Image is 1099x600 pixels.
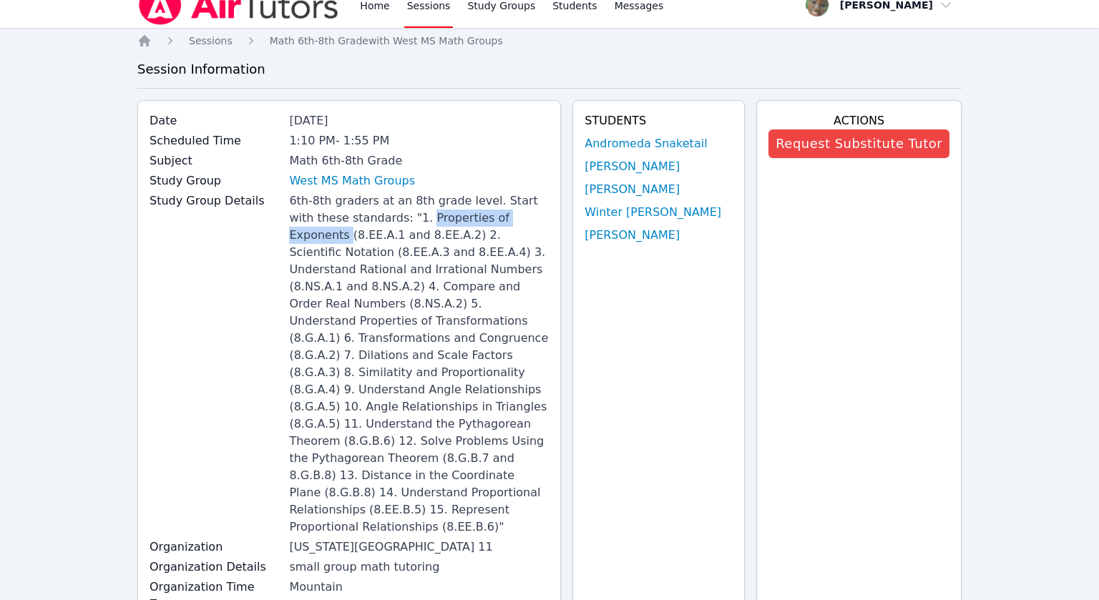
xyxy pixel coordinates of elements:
label: Study Group Details [150,192,280,210]
h4: Actions [768,112,949,129]
h3: Session Information [137,59,962,79]
button: Request Substitute Tutor [768,129,949,158]
div: 1:10 PM - 1:55 PM [289,132,549,149]
a: Sessions [189,34,233,48]
div: [US_STATE][GEOGRAPHIC_DATA] 11 [289,538,549,556]
label: Organization Details [150,559,280,576]
a: [PERSON_NAME] [585,227,680,244]
label: Scheduled Time [150,132,280,149]
a: [PERSON_NAME] [585,181,680,198]
div: 6th-8th graders at an 8th grade level. Start with these standards: "1. Properties of Exponents (8... [289,192,549,536]
div: small group math tutoring [289,559,549,576]
a: West MS Math Groups [289,172,415,190]
span: Sessions [189,35,233,46]
div: Mountain [289,579,549,596]
a: Math 6th-8th Gradewith West MS Math Groups [270,34,503,48]
h4: Students [585,112,733,129]
label: Study Group [150,172,280,190]
div: [DATE] [289,112,549,129]
label: Date [150,112,280,129]
a: [PERSON_NAME] [585,158,680,175]
div: Math 6th-8th Grade [289,152,549,169]
label: Organization [150,538,280,556]
a: Winter [PERSON_NAME] [585,204,721,221]
nav: Breadcrumb [137,34,962,48]
a: Andromeda Snaketail [585,135,707,152]
span: Math 6th-8th Grade with West MS Math Groups [270,35,503,46]
label: Subject [150,152,280,169]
